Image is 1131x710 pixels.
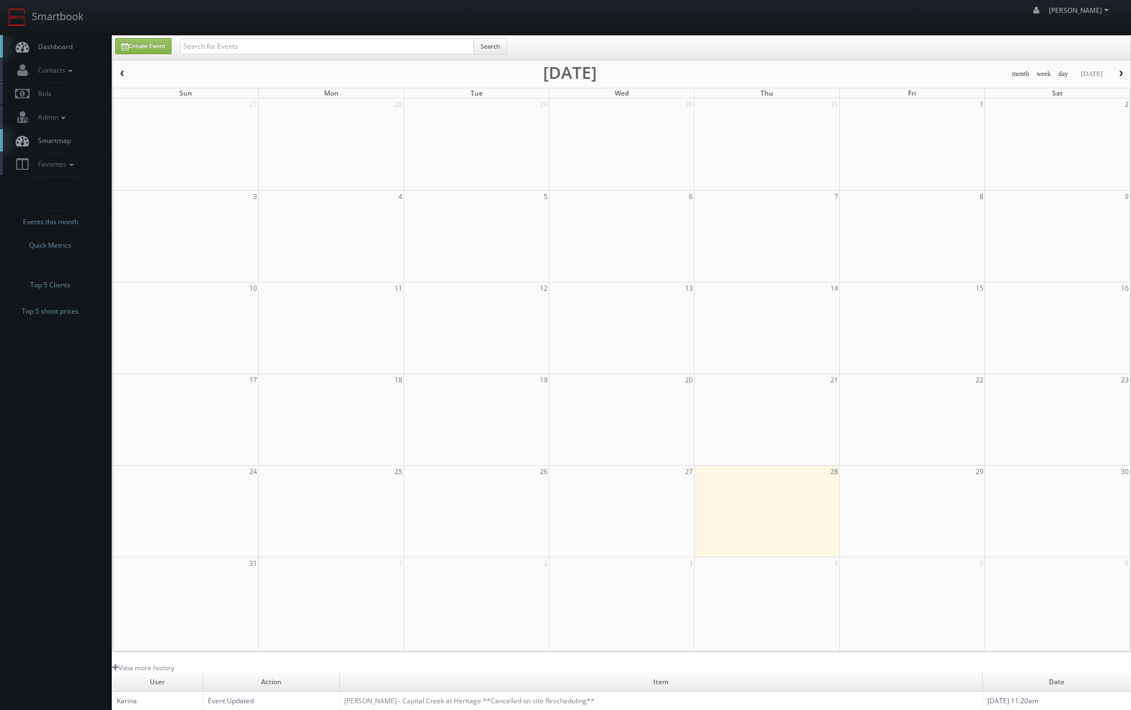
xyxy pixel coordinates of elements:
span: 23 [1120,374,1130,386]
span: 4 [833,557,839,569]
span: 11 [393,282,403,294]
span: Contacts [32,65,75,75]
span: Admin [32,112,68,122]
h2: [DATE] [543,67,597,78]
span: 5 [543,191,549,202]
span: 27 [248,98,258,110]
td: Date [982,673,1131,692]
span: 21 [829,374,839,386]
span: [PERSON_NAME] [1049,6,1112,15]
span: Mon [324,88,339,98]
span: 30 [1120,466,1130,477]
span: 28 [829,466,839,477]
span: 6 [1124,557,1130,569]
span: 7 [833,191,839,202]
span: Bids [32,89,51,98]
span: Favorites [32,159,77,169]
span: 28 [393,98,403,110]
img: smartbook-logo.png [8,8,26,26]
span: 1 [978,98,985,110]
span: 25 [393,466,403,477]
td: Item [340,673,982,692]
span: 4 [397,191,403,202]
span: Tue [471,88,483,98]
span: Sat [1052,88,1063,98]
span: 22 [975,374,985,386]
span: 30 [684,98,694,110]
span: 5 [978,557,985,569]
span: 6 [688,191,694,202]
a: View more history [112,663,174,673]
span: 16 [1120,282,1130,294]
span: 8 [978,191,985,202]
span: 18 [393,374,403,386]
button: Search [473,38,507,55]
button: day [1054,67,1072,81]
span: 3 [252,191,258,202]
span: 2 [543,557,549,569]
span: 24 [248,466,258,477]
span: 29 [975,466,985,477]
span: 29 [539,98,549,110]
td: Action [203,673,340,692]
input: Search for Events [180,39,474,54]
span: 3 [688,557,694,569]
td: User [112,673,203,692]
span: Smartmap [32,136,71,145]
span: 27 [684,466,694,477]
span: 14 [829,282,839,294]
span: Sun [179,88,192,98]
span: 31 [248,557,258,569]
span: 19 [539,374,549,386]
span: 9 [1124,191,1130,202]
button: month [1008,67,1033,81]
span: Top 5 Clients [30,280,70,291]
span: 2 [1124,98,1130,110]
span: 13 [684,282,694,294]
span: 12 [539,282,549,294]
span: 15 [975,282,985,294]
a: Create Event [115,38,172,54]
span: Thu [761,88,773,98]
span: 1 [397,557,403,569]
a: [PERSON_NAME] - Capital Creek at Heritage **Cancelled on site Rescheduling** [344,696,595,706]
span: 17 [248,374,258,386]
span: 20 [684,374,694,386]
button: week [1033,67,1055,81]
span: Events this month [23,216,78,228]
span: 31 [829,98,839,110]
span: Dashboard [32,42,73,51]
span: Wed [615,88,629,98]
span: Top 5 shoot prices [22,306,79,317]
span: 26 [539,466,549,477]
button: [DATE] [1077,67,1106,81]
span: Quick Metrics [29,240,72,251]
span: Fri [908,88,916,98]
span: 10 [248,282,258,294]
